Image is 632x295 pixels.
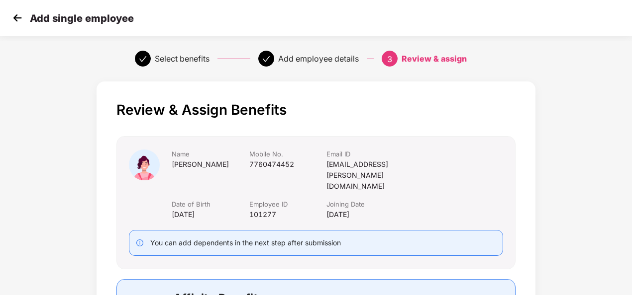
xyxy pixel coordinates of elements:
span: check [262,55,270,63]
div: Name [172,149,249,159]
div: [EMAIL_ADDRESS][PERSON_NAME][DOMAIN_NAME] [326,159,430,192]
div: Joining Date [326,200,430,209]
div: Mobile No. [249,149,327,159]
p: Review & Assign Benefits [116,101,516,118]
div: 7760474452 [249,159,327,170]
p: Add single employee [30,12,134,24]
span: check [139,55,147,63]
div: Review & assign [402,51,467,67]
img: svg+xml;base64,PHN2ZyB4bWxucz0iaHR0cDovL3d3dy53My5vcmcvMjAwMC9zdmciIHdpZHRoPSIzMCIgaGVpZ2h0PSIzMC... [10,10,25,25]
div: [DATE] [172,209,249,220]
div: [DATE] [326,209,430,220]
div: [PERSON_NAME] [172,159,249,170]
span: You can add dependents in the next step after submission [150,238,341,247]
img: icon [129,149,160,180]
div: Select benefits [155,51,210,67]
span: info-circle [136,239,143,246]
div: Date of Birth [172,200,249,209]
div: 101277 [249,209,327,220]
span: 3 [387,54,392,64]
div: Add employee details [278,51,359,67]
div: Employee ID [249,200,327,209]
div: Email ID [326,149,430,159]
